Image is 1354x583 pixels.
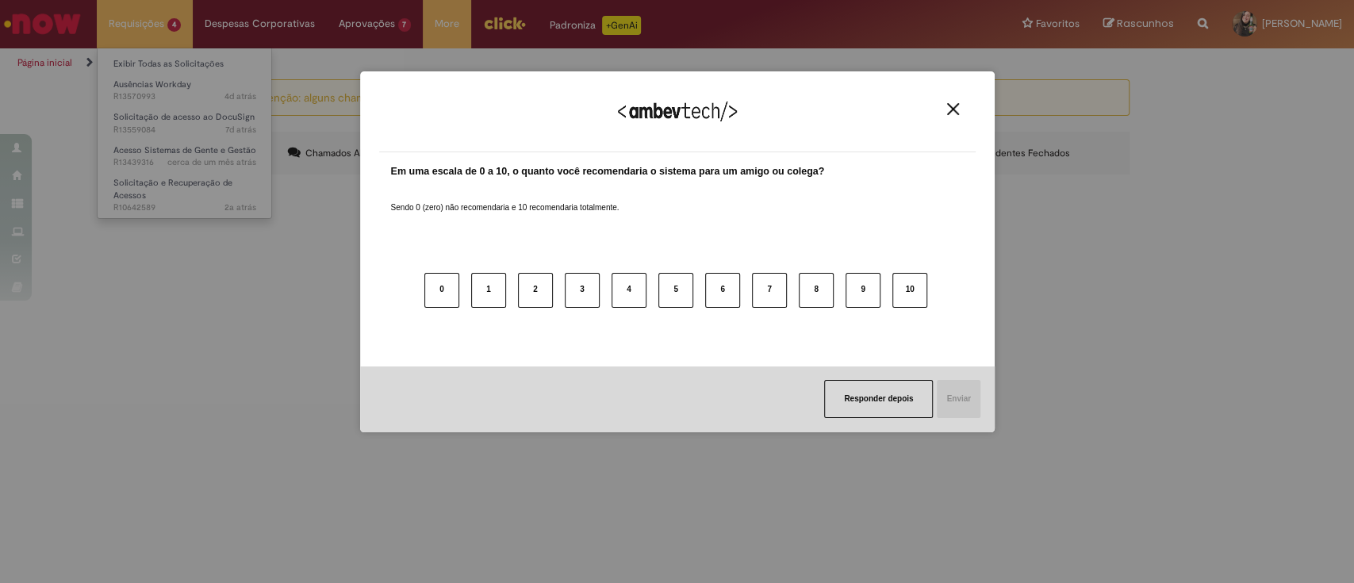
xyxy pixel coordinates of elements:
[565,273,600,308] button: 3
[892,273,927,308] button: 10
[824,380,933,418] button: Responder depois
[705,273,740,308] button: 6
[424,273,459,308] button: 0
[391,183,619,213] label: Sendo 0 (zero) não recomendaria e 10 recomendaria totalmente.
[942,102,964,116] button: Close
[947,103,959,115] img: Close
[618,102,737,121] img: Logo Ambevtech
[752,273,787,308] button: 7
[846,273,880,308] button: 9
[471,273,506,308] button: 1
[799,273,834,308] button: 8
[658,273,693,308] button: 5
[518,273,553,308] button: 2
[391,164,825,179] label: Em uma escala de 0 a 10, o quanto você recomendaria o sistema para um amigo ou colega?
[612,273,646,308] button: 4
